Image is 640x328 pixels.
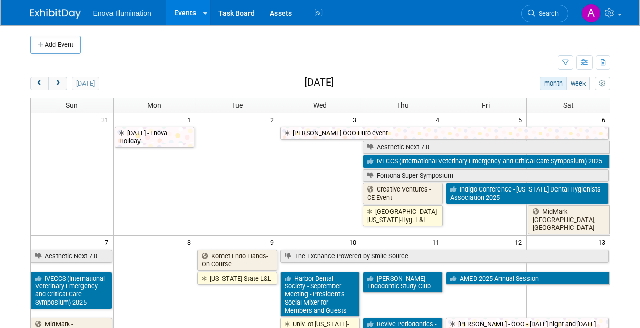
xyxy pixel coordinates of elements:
img: ExhibitDay [30,9,81,19]
a: [PERSON_NAME] OOO Euro event [280,127,609,140]
a: The Exchance Powered by Smile Source [280,250,609,263]
span: Wed [313,101,327,110]
button: week [566,77,590,90]
span: Mon [147,101,161,110]
button: month [540,77,567,90]
span: Sun [66,101,78,110]
span: Enova Illumination [93,9,151,17]
a: MidMark - [GEOGRAPHIC_DATA], [GEOGRAPHIC_DATA] [528,205,609,234]
a: [PERSON_NAME] Endodontic Study Club [363,272,443,293]
span: 5 [517,113,526,126]
span: Tue [232,101,243,110]
span: 10 [348,236,361,249]
span: 8 [186,236,196,249]
a: [US_STATE] State-L&L [197,272,277,285]
a: Aesthetic Next 7.0 [363,141,609,154]
a: Komet Endo Hands-On Course [197,250,277,270]
a: [GEOGRAPHIC_DATA][US_STATE]-Hyg. L&L [363,205,443,226]
span: 13 [597,236,610,249]
a: Aesthetic Next 7.0 [31,250,112,263]
span: 31 [100,113,113,126]
span: 7 [104,236,113,249]
h2: [DATE] [304,77,334,88]
span: 3 [352,113,361,126]
a: AMED 2025 Annual Session [446,272,610,285]
span: Sat [563,101,574,110]
a: Harbor Dental Society - September Meeting - President’s Social Mixer for Members and Guests [280,272,360,317]
span: 12 [514,236,526,249]
span: Thu [397,101,409,110]
a: Search [521,5,568,22]
a: IVECCS (International Veterinary Emergency and Critical Care Symposium) 2025 [31,272,112,309]
button: myCustomButton [595,77,610,90]
button: next [48,77,67,90]
img: Andrea Miller [581,4,601,23]
a: IVECCS (International Veterinary Emergency and Critical Care Symposium) 2025 [363,155,609,168]
a: Fontona Super Symposium [363,169,608,182]
span: 2 [269,113,279,126]
a: [DATE] - Enova Holiday [115,127,195,148]
span: Fri [482,101,490,110]
span: 9 [269,236,279,249]
button: [DATE] [72,77,99,90]
span: 1 [186,113,196,126]
span: Search [535,10,559,17]
a: Creative Ventures - CE Event [363,183,443,204]
button: prev [30,77,49,90]
a: Indigo Conference - [US_STATE] Dental Hygienists Association 2025 [446,183,609,204]
span: 4 [435,113,444,126]
span: 11 [431,236,444,249]
span: 6 [601,113,610,126]
button: Add Event [30,36,81,54]
i: Personalize Calendar [599,80,606,87]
